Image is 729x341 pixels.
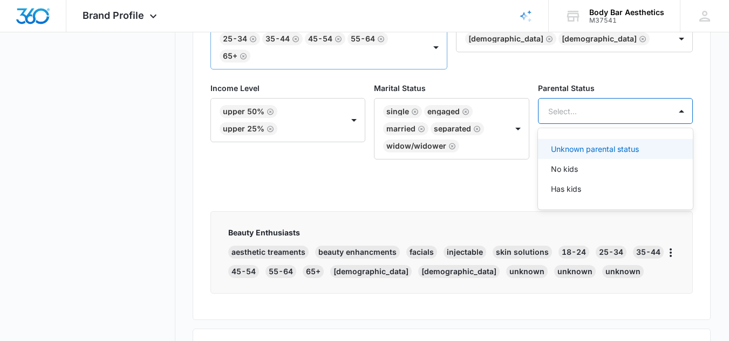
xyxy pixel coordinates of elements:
div: unknown [506,265,548,278]
p: Beauty Enthusiasts [228,227,666,238]
label: Marital Status [374,82,529,94]
div: beauty enhancments [315,246,400,259]
div: Single [386,108,409,115]
div: 18-24 [558,246,589,259]
div: Widow/widower [386,142,446,150]
div: facials [406,246,437,259]
div: 45-54 [228,265,259,278]
div: unknown [554,265,596,278]
div: injectable [444,246,486,259]
div: [DEMOGRAPHIC_DATA] [468,35,543,43]
div: Remove 35-44 [290,35,299,43]
div: Married [386,125,415,133]
div: 55-64 [351,35,375,43]
div: unknown [602,265,644,278]
span: Brand Profile [83,10,144,21]
div: Separated [434,125,471,133]
div: Remove 55-64 [375,35,385,43]
div: skin solutions [493,246,552,259]
div: Engaged [427,108,460,115]
div: [DEMOGRAPHIC_DATA] [562,35,637,43]
div: Remove Upper 50% [264,108,274,115]
div: 35-44 [265,35,290,43]
div: Remove 65+ [237,52,247,60]
div: 65+ [303,265,324,278]
p: Unknown parental status [551,143,639,155]
div: [DEMOGRAPHIC_DATA] [330,265,412,278]
div: 25-34 [596,246,626,259]
label: Parental Status [538,82,693,94]
div: Remove Upper 25% [264,125,274,133]
label: Income Level [210,82,365,94]
div: Remove Married [415,125,425,133]
div: Remove 45-54 [332,35,342,43]
div: 45-54 [308,35,332,43]
p: Has kids [551,183,581,194]
div: 35-44 [633,246,664,259]
div: aesthetic treaments [228,246,309,259]
div: 55-64 [265,265,296,278]
div: Remove Engaged [460,108,469,115]
div: Remove Female [543,35,553,43]
div: Remove Single [409,108,419,115]
div: Remove Widow/widower [446,142,456,150]
div: account name [589,8,664,17]
div: 65+ [223,52,237,60]
div: Remove 25-34 [247,35,257,43]
div: account id [589,17,664,24]
div: Remove Separated [471,125,481,133]
div: [DEMOGRAPHIC_DATA] [418,265,500,278]
button: More [666,244,675,261]
div: 25-34 [223,35,247,43]
div: Upper 50% [223,108,264,115]
div: Remove Male [637,35,646,43]
div: Upper 25% [223,125,264,133]
p: No kids [551,163,578,175]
